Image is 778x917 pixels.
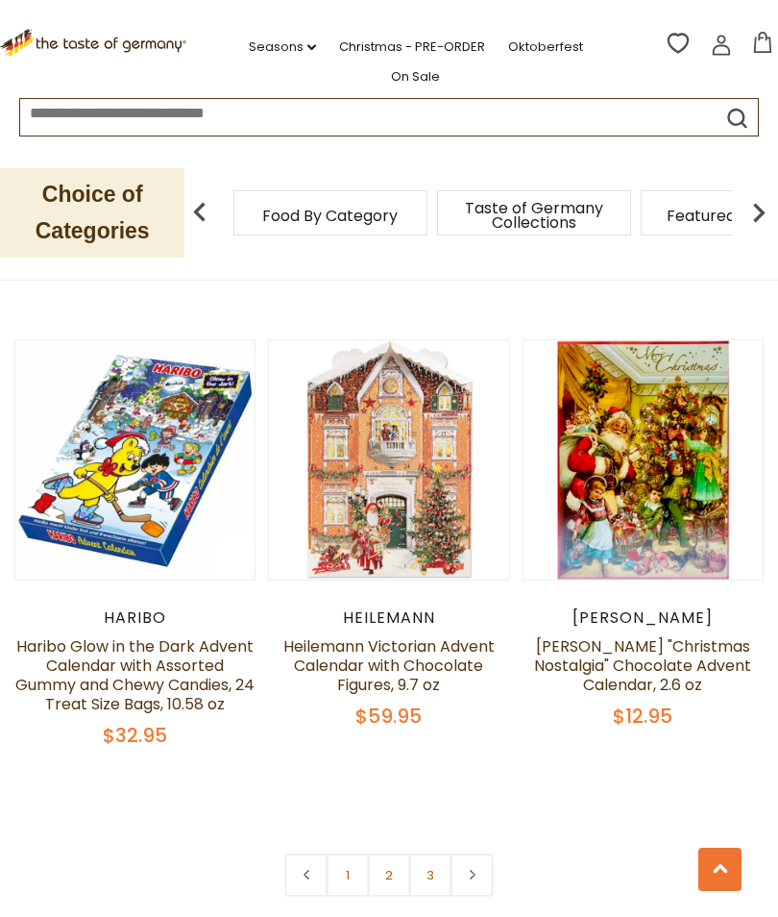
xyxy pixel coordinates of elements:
a: [PERSON_NAME] "Christmas Nostalgia" Chocolate Advent Calendar, 2.6 oz [534,635,751,696]
div: Haribo [14,608,255,628]
a: On Sale [391,66,440,87]
a: 2 [368,854,411,897]
div: [PERSON_NAME] [523,608,764,628]
img: Heidel "Christmas Nostalgia" Chocolate Advent Calendar, 2.6 oz [523,340,763,580]
img: Heilemann Victorian Advent Calendar with Chocolate Figures, 9.7 oz [269,340,508,580]
a: Oktoberfest [508,37,583,58]
img: next arrow [740,193,778,232]
a: Taste of Germany Collections [457,201,611,230]
span: $32.95 [103,722,167,749]
a: Heilemann Victorian Advent Calendar with Chocolate Figures, 9.7 oz [283,635,495,696]
div: Heilemann [268,608,509,628]
img: previous arrow [181,193,219,232]
span: $12.95 [613,703,672,730]
a: Seasons [249,37,316,58]
a: 3 [409,854,452,897]
span: $59.95 [355,703,422,730]
a: 1 [327,854,370,897]
a: Food By Category [262,209,398,223]
a: Haribo Glow in the Dark Advent Calendar with Assorted Gummy and Chewy Candies, 24 Treat Size Bags... [15,635,255,715]
img: Haribo Glow in the Dark Advent Calendar with Assorted Gummy and Chewy Candies, 24 Treat Size Bags... [15,340,255,580]
a: Christmas - PRE-ORDER [339,37,485,58]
